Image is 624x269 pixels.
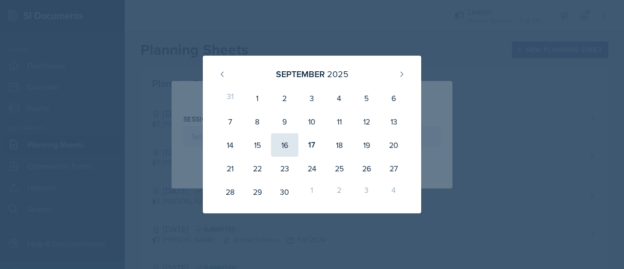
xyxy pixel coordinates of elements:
div: 3 [298,86,326,110]
div: 18 [326,133,353,157]
div: 25 [326,157,353,180]
div: 14 [216,133,244,157]
div: 9 [271,110,298,133]
div: 23 [271,157,298,180]
div: 16 [271,133,298,157]
div: 8 [244,110,271,133]
div: 1 [244,86,271,110]
div: 3 [353,180,380,204]
div: 2 [271,86,298,110]
div: 22 [244,157,271,180]
div: 1 [298,180,326,204]
div: 26 [353,157,380,180]
div: 20 [380,133,408,157]
div: 30 [271,180,298,204]
div: 7 [216,110,244,133]
div: 13 [380,110,408,133]
div: 2 [326,180,353,204]
div: 6 [380,86,408,110]
div: 12 [353,110,380,133]
div: 17 [298,133,326,157]
div: 21 [216,157,244,180]
div: 28 [216,180,244,204]
div: 5 [353,86,380,110]
div: 19 [353,133,380,157]
div: 24 [298,157,326,180]
div: 2025 [327,67,349,81]
div: 15 [244,133,271,157]
div: 29 [244,180,271,204]
div: 31 [216,86,244,110]
div: 11 [326,110,353,133]
div: 10 [298,110,326,133]
div: 27 [380,157,408,180]
div: 4 [326,86,353,110]
div: September [276,67,325,81]
div: 4 [380,180,408,204]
